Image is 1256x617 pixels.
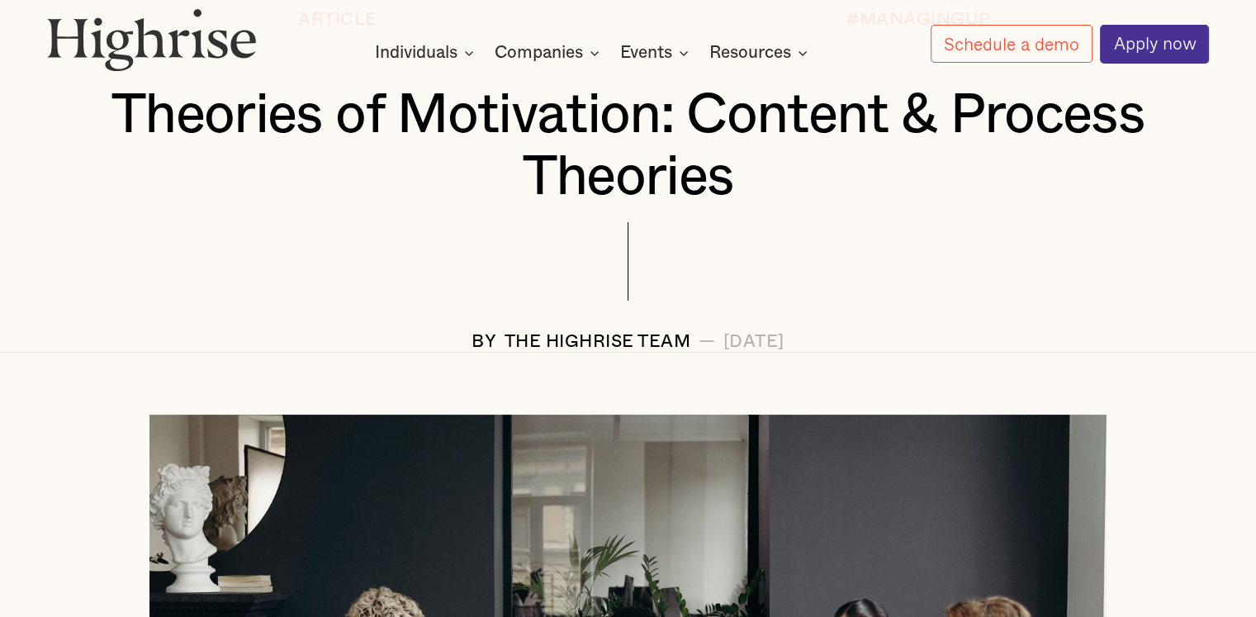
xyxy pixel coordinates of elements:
[505,332,691,352] div: The Highrise Team
[709,43,791,63] div: Resources
[472,332,496,352] div: BY
[620,43,672,63] div: Events
[709,43,813,63] div: Resources
[47,8,257,72] img: Highrise logo
[1100,25,1209,64] a: Apply now
[96,84,1161,207] h1: Theories of Motivation: Content & Process Theories
[495,43,604,63] div: Companies
[375,43,457,63] div: Individuals
[495,43,583,63] div: Companies
[931,25,1092,63] a: Schedule a demo
[375,43,479,63] div: Individuals
[699,332,716,352] div: —
[620,43,694,63] div: Events
[723,332,784,352] div: [DATE]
